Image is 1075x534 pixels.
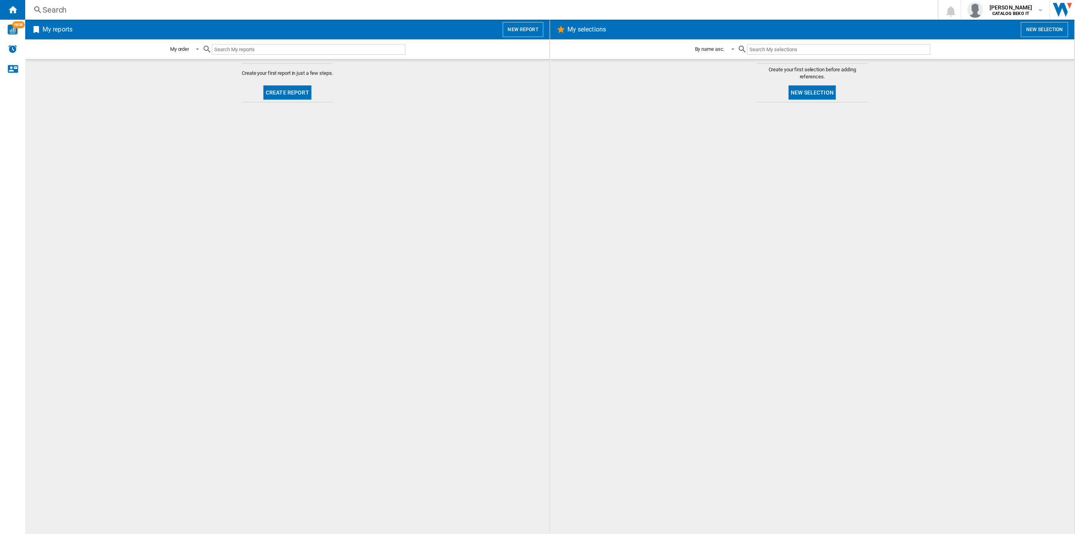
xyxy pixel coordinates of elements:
button: New report [503,22,543,37]
button: New selection [1021,22,1068,37]
input: Search My reports [212,44,406,55]
h2: My selections [566,22,608,37]
div: Search [43,4,917,15]
div: By name asc. [695,46,725,52]
span: NEW [12,21,25,28]
span: [PERSON_NAME] [990,4,1032,11]
input: Search My selections [747,44,930,55]
span: Create your first report in just a few steps. [242,70,333,77]
img: profile.jpg [967,2,983,18]
span: Create your first selection before adding references. [757,66,867,80]
div: My order [170,46,189,52]
img: alerts-logo.svg [8,44,17,54]
button: Create report [263,85,311,100]
b: CATALOG BEKO IT [993,11,1030,16]
h2: My reports [41,22,74,37]
img: wise-card.svg [7,24,18,35]
button: New selection [789,85,836,100]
